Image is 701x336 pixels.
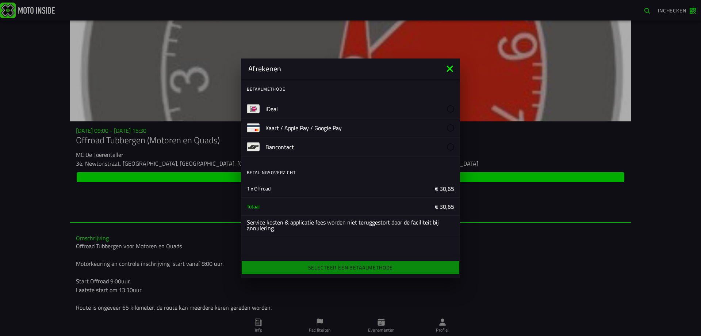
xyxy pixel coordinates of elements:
[265,137,454,156] ion-radio: Bancontact
[241,63,444,74] ion-title: Afrekenen
[247,121,260,134] img: payment-card
[247,86,460,93] ion-label: Betaalmethode
[265,118,454,137] ion-radio: Kaart / Apple Pay / Google Pay
[247,203,260,210] ion-text: Totaal
[247,219,454,231] ion-label: Service kosten & applicatie fees worden niet teruggestort door de faciliteit bij annulering.
[435,184,454,193] ion-label: € 30,65
[247,102,260,115] img: ideal
[247,140,260,153] img: bancontact
[435,202,454,211] ion-label: € 30,65
[247,185,271,192] ion-text: 1 x Offroad
[247,169,460,176] ion-label: Betalingsoverzicht
[265,99,454,118] ion-radio: iDeal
